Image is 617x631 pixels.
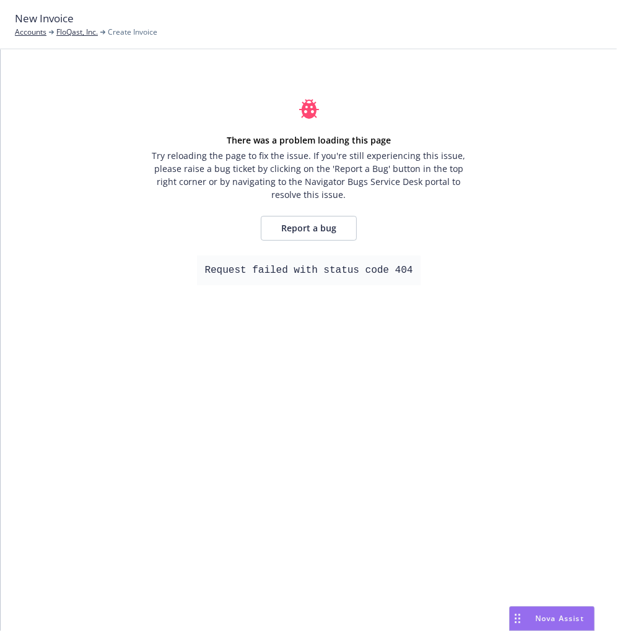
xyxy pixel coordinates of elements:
a: Report a bug [261,216,357,241]
span: Nova Assist [535,613,584,624]
span: Try reloading the page to fix the issue. If you're still experiencing this issue, please raise a ... [151,149,467,201]
button: Nova Assist [509,606,595,631]
span: Report a bug [281,222,336,234]
span: Create Invoice [108,27,157,38]
a: Accounts [15,27,46,38]
span: New Invoice [15,11,74,27]
pre: Request failed with status code 404 [197,255,420,285]
div: Drag to move [510,607,525,630]
a: FloQast, Inc. [56,27,98,38]
strong: There was a problem loading this page [227,134,391,146]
